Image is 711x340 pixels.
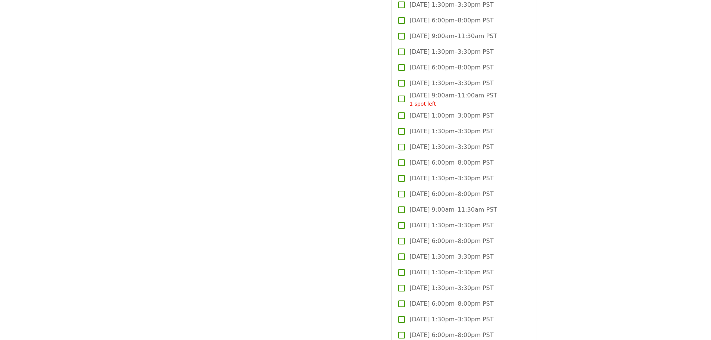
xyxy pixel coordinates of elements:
[409,268,493,277] span: [DATE] 1:30pm–3:30pm PST
[409,158,493,167] span: [DATE] 6:00pm–8:00pm PST
[409,91,497,108] span: [DATE] 9:00am–11:00am PST
[409,101,436,107] span: 1 spot left
[409,111,493,120] span: [DATE] 1:00pm–3:00pm PST
[409,221,493,230] span: [DATE] 1:30pm–3:30pm PST
[409,127,493,136] span: [DATE] 1:30pm–3:30pm PST
[409,79,493,88] span: [DATE] 1:30pm–3:30pm PST
[409,174,493,183] span: [DATE] 1:30pm–3:30pm PST
[409,32,497,41] span: [DATE] 9:00am–11:30am PST
[409,331,493,340] span: [DATE] 6:00pm–8:00pm PST
[409,143,493,152] span: [DATE] 1:30pm–3:30pm PST
[409,284,493,293] span: [DATE] 1:30pm–3:30pm PST
[409,299,493,308] span: [DATE] 6:00pm–8:00pm PST
[409,315,493,324] span: [DATE] 1:30pm–3:30pm PST
[409,47,493,56] span: [DATE] 1:30pm–3:30pm PST
[409,237,493,246] span: [DATE] 6:00pm–8:00pm PST
[409,252,493,261] span: [DATE] 1:30pm–3:30pm PST
[409,63,493,72] span: [DATE] 6:00pm–8:00pm PST
[409,190,493,199] span: [DATE] 6:00pm–8:00pm PST
[409,0,493,9] span: [DATE] 1:30pm–3:30pm PST
[409,16,493,25] span: [DATE] 6:00pm–8:00pm PST
[409,205,497,214] span: [DATE] 9:00am–11:30am PST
